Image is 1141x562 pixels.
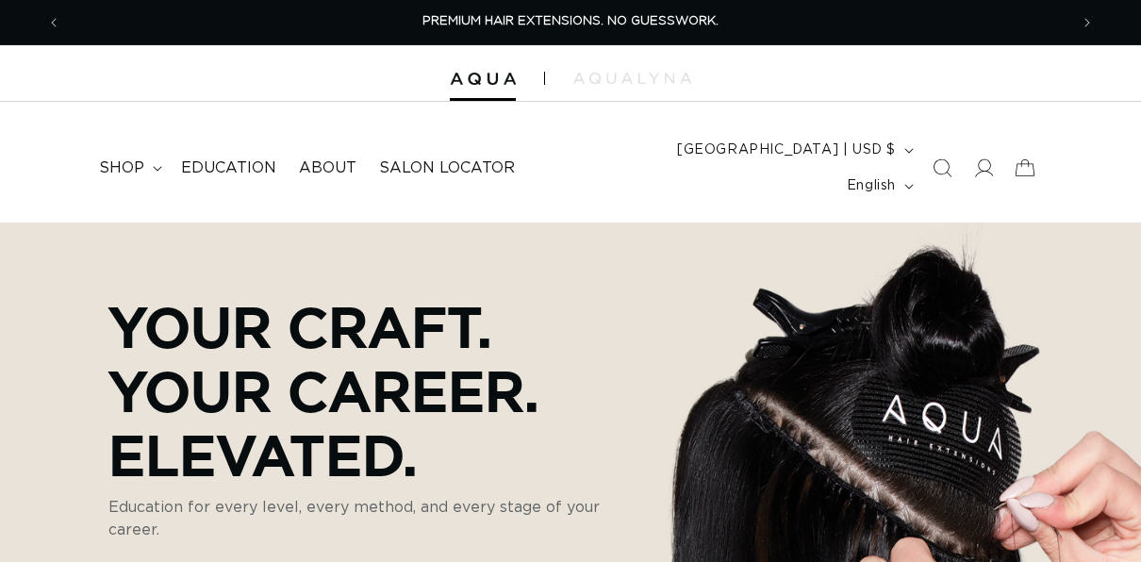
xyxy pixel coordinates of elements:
button: [GEOGRAPHIC_DATA] | USD $ [666,132,921,168]
p: Education for every level, every method, and every stage of your career. [108,496,646,541]
span: Education [181,158,276,178]
span: About [299,158,356,178]
button: Previous announcement [33,5,74,41]
p: Your Craft. Your Career. Elevated. [108,294,646,487]
span: Salon Locator [379,158,515,178]
summary: Search [921,147,963,189]
a: Education [170,147,288,190]
summary: shop [88,147,170,190]
button: English [835,168,921,204]
a: Salon Locator [368,147,526,190]
span: shop [99,158,144,178]
img: Aqua Hair Extensions [450,73,516,86]
img: aqualyna.com [573,73,691,84]
span: English [847,176,896,196]
span: PREMIUM HAIR EXTENSIONS. NO GUESSWORK. [422,15,719,27]
button: Next announcement [1067,5,1108,41]
a: About [288,147,368,190]
span: [GEOGRAPHIC_DATA] | USD $ [677,140,896,160]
